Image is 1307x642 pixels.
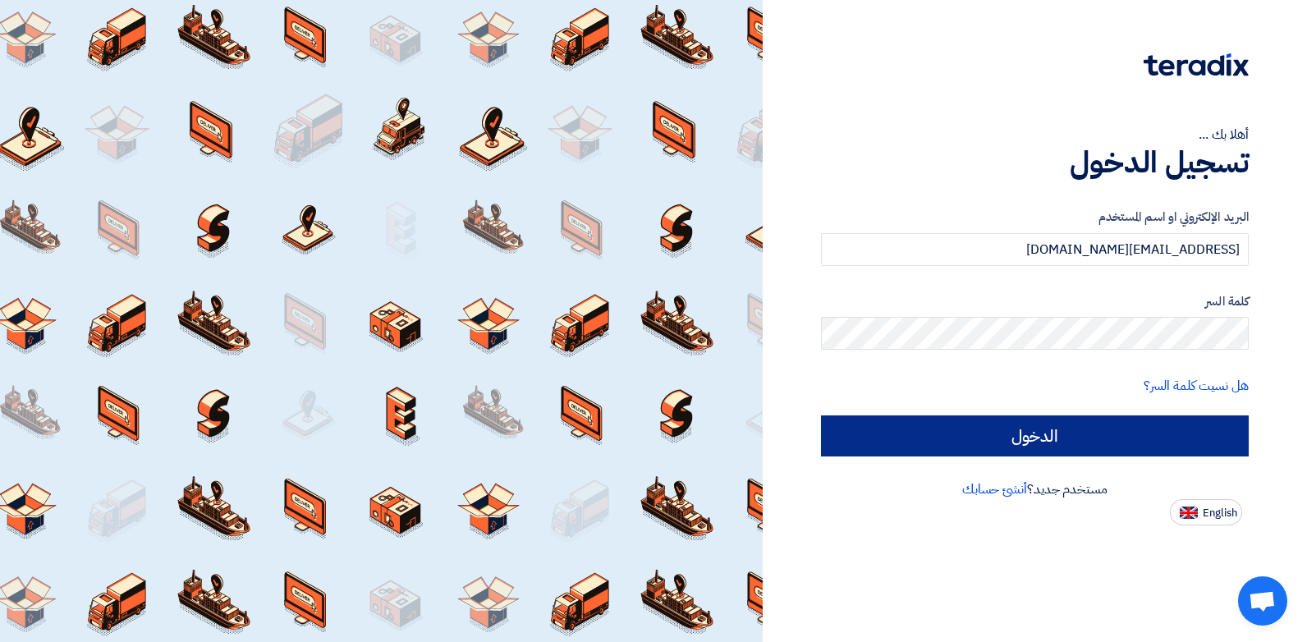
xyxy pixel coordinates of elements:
[1144,376,1249,396] a: هل نسيت كلمة السر؟
[821,292,1249,311] label: كلمة السر
[1203,507,1237,519] span: English
[821,144,1249,181] h1: تسجيل الدخول
[821,479,1249,499] div: مستخدم جديد؟
[1170,499,1242,525] button: English
[821,125,1249,144] div: أهلا بك ...
[1238,576,1287,626] div: Open chat
[821,233,1249,266] input: أدخل بريد العمل الإلكتروني او اسم المستخدم الخاص بك ...
[1180,507,1198,519] img: en-US.png
[821,208,1249,227] label: البريد الإلكتروني او اسم المستخدم
[962,479,1027,499] a: أنشئ حسابك
[821,415,1249,456] input: الدخول
[1144,53,1249,76] img: Teradix logo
